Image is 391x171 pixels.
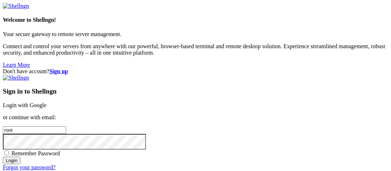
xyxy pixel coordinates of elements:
a: Sign up [49,68,68,74]
img: Shellngn [3,3,29,9]
span: Remember Password [11,150,60,156]
h4: Welcome to Shellngn! [3,17,388,23]
p: Your secure gateway to remote server management. [3,31,388,37]
img: Shellngn [3,75,29,81]
h3: Sign in to Shellngn [3,87,388,95]
div: Don't have account? [3,68,388,75]
a: Learn More [3,62,30,68]
a: Forgot your password? [3,164,55,170]
input: Login [3,157,20,164]
input: Remember Password [4,151,9,155]
p: or continue with email: [3,114,388,121]
p: Connect and control your servers from anywhere with our powerful, browser-based terminal and remo... [3,43,388,56]
a: Login with Google [3,102,47,108]
input: Email address [3,126,66,134]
